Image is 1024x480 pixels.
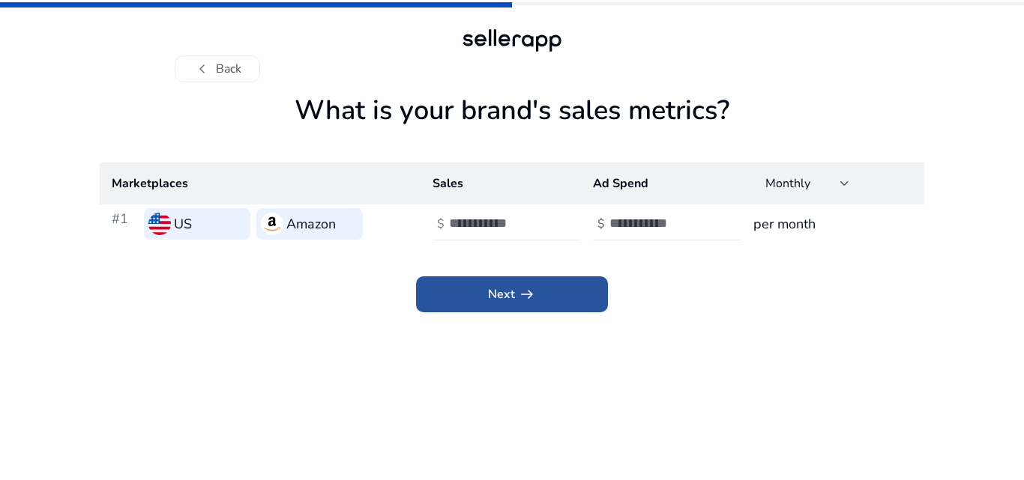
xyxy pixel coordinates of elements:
[753,213,912,234] h3: per month
[437,217,445,231] h4: $
[597,217,605,231] h4: $
[518,285,536,303] span: arrow_right_alt
[174,213,192,234] h3: US
[286,213,336,234] h3: Amazon
[193,60,211,78] span: chevron_left
[765,175,810,192] span: Monthly
[100,162,421,204] th: Marketplaces
[100,94,924,162] h1: What is your brand's sales metrics?
[421,162,581,204] th: Sales
[488,285,536,303] span: Next
[175,55,260,82] button: chevron_leftBack
[581,162,741,204] th: Ad Spend
[148,213,171,235] img: us.svg
[416,276,608,312] button: Nextarrow_right_alt
[112,208,138,240] h3: #1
